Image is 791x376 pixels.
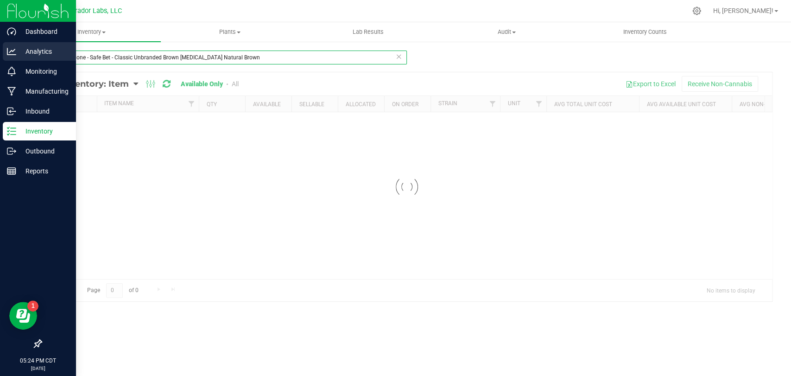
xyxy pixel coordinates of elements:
span: Inventory Counts [611,28,679,36]
iframe: Resource center [9,302,37,330]
p: Reports [16,166,72,177]
div: Manage settings [691,6,702,15]
inline-svg: Inbound [7,107,16,116]
p: Analytics [16,46,72,57]
inline-svg: Inventory [7,127,16,136]
p: Manufacturing [16,86,72,97]
input: Search Item Name, Retail Display Name, SKU, Part Number... [41,51,407,64]
inline-svg: Analytics [7,47,16,56]
p: Dashboard [16,26,72,37]
a: Inventory Counts [576,22,714,42]
p: Monitoring [16,66,72,77]
span: Curador Labs, LLC [67,7,122,15]
a: Audit [437,22,576,42]
inline-svg: Outbound [7,147,16,156]
inline-svg: Dashboard [7,27,16,36]
iframe: Resource center unread badge [27,300,38,312]
p: [DATE] [4,365,72,372]
span: Clear [396,51,402,63]
span: Audit [438,28,576,36]
inline-svg: Monitoring [7,67,16,76]
span: Hi, [PERSON_NAME]! [713,7,773,14]
p: Inventory [16,126,72,137]
span: Lab Results [340,28,396,36]
span: Inventory [22,28,161,36]
span: Plants [161,28,299,36]
a: Lab Results [299,22,437,42]
a: Plants [161,22,299,42]
p: Outbound [16,146,72,157]
p: Inbound [16,106,72,117]
inline-svg: Reports [7,166,16,176]
inline-svg: Manufacturing [7,87,16,96]
a: Inventory [22,22,161,42]
p: 05:24 PM CDT [4,357,72,365]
